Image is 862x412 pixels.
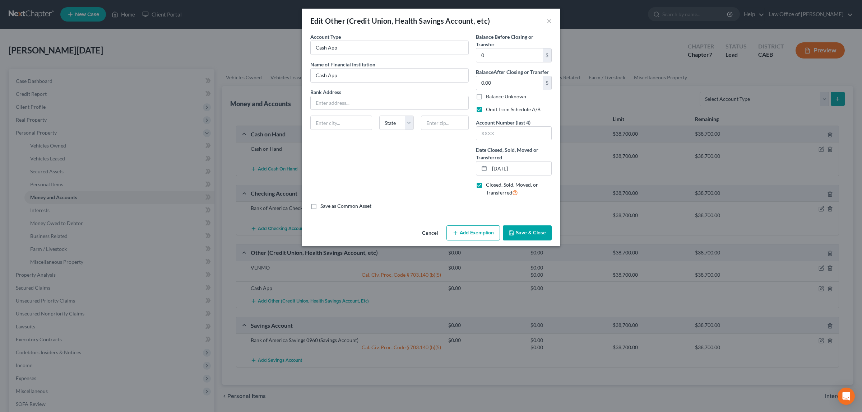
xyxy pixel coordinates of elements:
[486,182,538,196] span: Closed, Sold, Moved, or Transferred
[476,119,530,126] label: Account Number (last 4)
[476,33,552,48] label: Balance Before Closing or Transfer
[311,41,468,55] input: Credit Union, HSA, etc
[486,106,541,113] label: Omit from Schedule A/B
[311,116,372,130] input: Enter city...
[543,76,551,90] div: $
[416,226,444,240] button: Cancel
[310,61,375,67] span: Name of Financial Institution
[310,88,341,96] label: Bank Address
[503,225,552,240] button: Save & Close
[311,96,468,110] input: Enter address...
[493,69,549,75] span: After Closing or Transfer
[476,48,543,62] input: 0.00
[320,202,371,210] label: Save as Common Asset
[311,69,468,82] input: Enter name...
[476,127,551,140] input: XXXX
[547,17,552,25] button: ×
[421,116,469,130] input: Enter zip...
[838,388,855,405] div: Open Intercom Messenger
[490,161,551,175] input: MM/DD/YYYY
[476,147,538,160] span: Date Closed, Sold, Moved or Transferred
[543,48,551,62] div: $
[476,68,549,76] label: Balance
[486,93,526,100] label: Balance Unknown
[476,76,543,90] input: 0.00
[446,225,500,240] button: Add Exemption
[310,33,341,41] label: Account Type
[310,16,490,26] div: Edit Other (Credit Union, Health Savings Account, etc)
